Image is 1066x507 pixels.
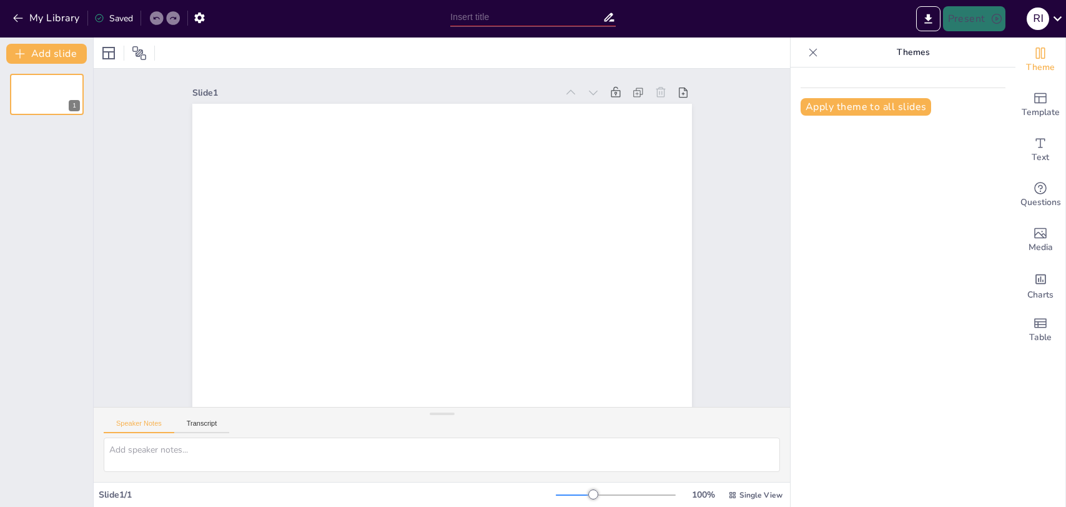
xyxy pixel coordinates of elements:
button: Export to PowerPoint [916,6,940,31]
p: Themes [823,38,1003,68]
div: Add ready made slides [1015,83,1065,128]
button: Speaker Notes [104,419,174,433]
button: My Library [9,8,85,28]
div: Get real-time input from your audience [1015,173,1065,218]
div: Slide 1 / 1 [99,489,556,501]
div: 100 % [688,489,718,501]
span: Theme [1026,61,1055,74]
span: Table [1029,331,1052,344]
div: Change the overall theme [1015,38,1065,83]
div: Saved [94,13,133,24]
div: Add a table [1015,308,1065,353]
div: Add text boxes [1015,128,1065,173]
div: Layout [99,43,119,63]
span: Position [132,46,147,61]
div: Add charts and graphs [1015,263,1065,308]
div: Add images, graphics, shapes or video [1015,218,1065,263]
button: Present [943,6,1005,31]
button: Add slide [6,44,87,64]
span: Charts [1027,288,1054,302]
span: Media [1029,241,1053,254]
span: Template [1022,106,1060,119]
span: Questions [1020,196,1061,209]
div: Slide 1 [192,87,557,99]
div: R I [1027,8,1049,30]
span: Text [1032,151,1049,164]
button: R I [1027,6,1049,31]
div: 1 [69,100,80,111]
span: Single View [739,490,782,500]
button: Apply theme to all slides [801,98,931,116]
input: Insert title [450,8,603,26]
div: 1 [10,74,84,115]
button: Transcript [174,419,230,433]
